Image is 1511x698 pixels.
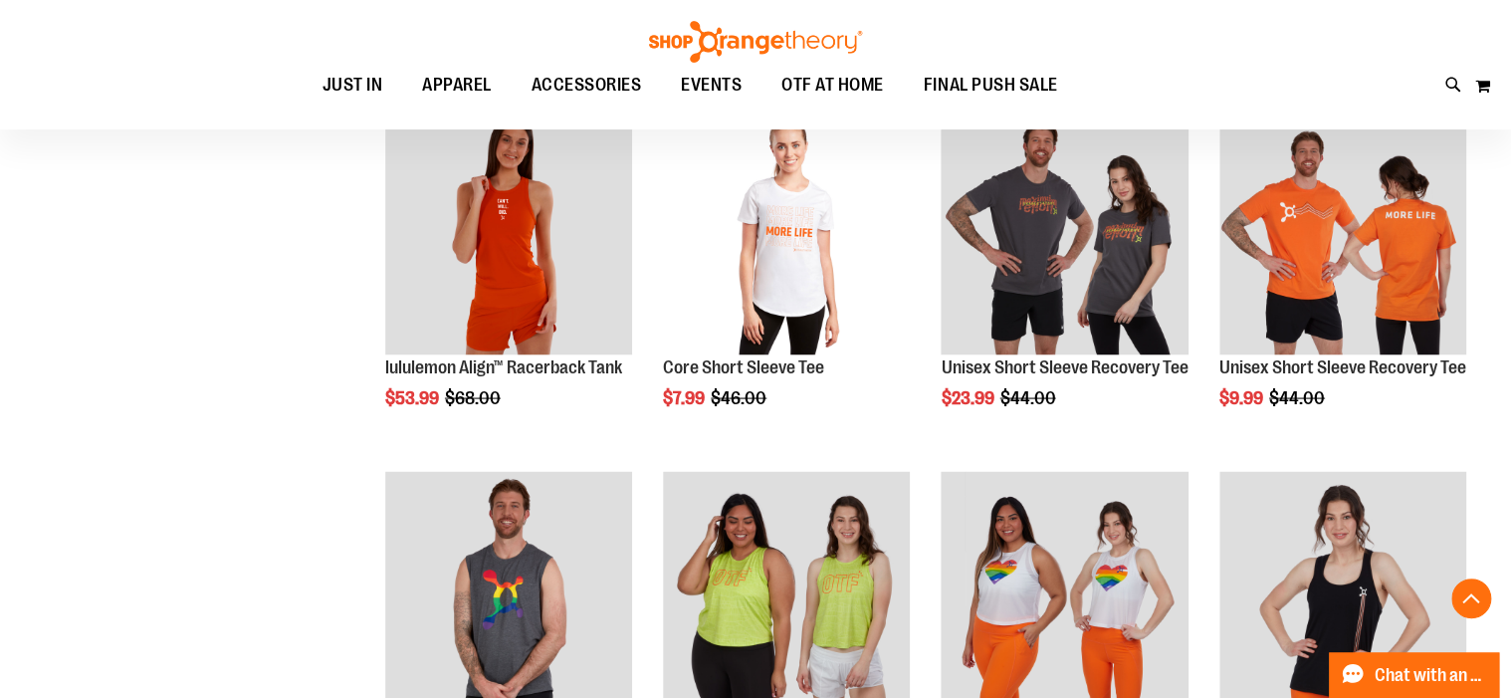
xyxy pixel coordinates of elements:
[385,387,442,407] span: $53.99
[512,63,662,109] a: ACCESSORIES
[385,356,622,376] a: lululemon Align™ Racerback Tank
[646,21,865,63] img: Shop Orangetheory
[761,63,904,109] a: OTF AT HOME
[323,63,383,108] span: JUST IN
[1269,387,1328,407] span: $44.00
[999,387,1058,407] span: $44.00
[1219,108,1466,354] img: Product image for Unisex Short Sleeve Recovery Tee
[661,63,761,109] a: EVENTS
[711,387,769,407] span: $46.00
[781,63,884,108] span: OTF AT HOME
[1219,356,1466,376] a: Unisex Short Sleeve Recovery Tee
[1329,652,1500,698] button: Chat with an Expert
[681,63,742,108] span: EVENTS
[941,356,1187,376] a: Unisex Short Sleeve Recovery Tee
[663,108,910,357] a: Product image for Core Short Sleeve Tee
[941,108,1187,354] img: Product image for Unisex Short Sleeve Recovery Tee
[931,98,1197,458] div: product
[385,108,632,357] a: Product image for lululemon Align™ Racerback Tank
[375,98,642,458] div: product
[663,387,708,407] span: $7.99
[1375,666,1487,685] span: Chat with an Expert
[1451,579,1491,618] button: Back To Top
[904,63,1078,109] a: FINAL PUSH SALE
[941,108,1187,357] a: Product image for Unisex Short Sleeve Recovery Tee
[653,98,920,458] div: product
[303,63,403,109] a: JUST IN
[422,63,492,108] span: APPAREL
[663,108,910,354] img: Product image for Core Short Sleeve Tee
[532,63,642,108] span: ACCESSORIES
[1219,387,1266,407] span: $9.99
[924,63,1058,108] span: FINAL PUSH SALE
[663,356,824,376] a: Core Short Sleeve Tee
[385,108,632,354] img: Product image for lululemon Align™ Racerback Tank
[1209,98,1476,458] div: product
[402,63,512,108] a: APPAREL
[1219,108,1466,357] a: Product image for Unisex Short Sleeve Recovery Tee
[445,387,504,407] span: $68.00
[941,387,996,407] span: $23.99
